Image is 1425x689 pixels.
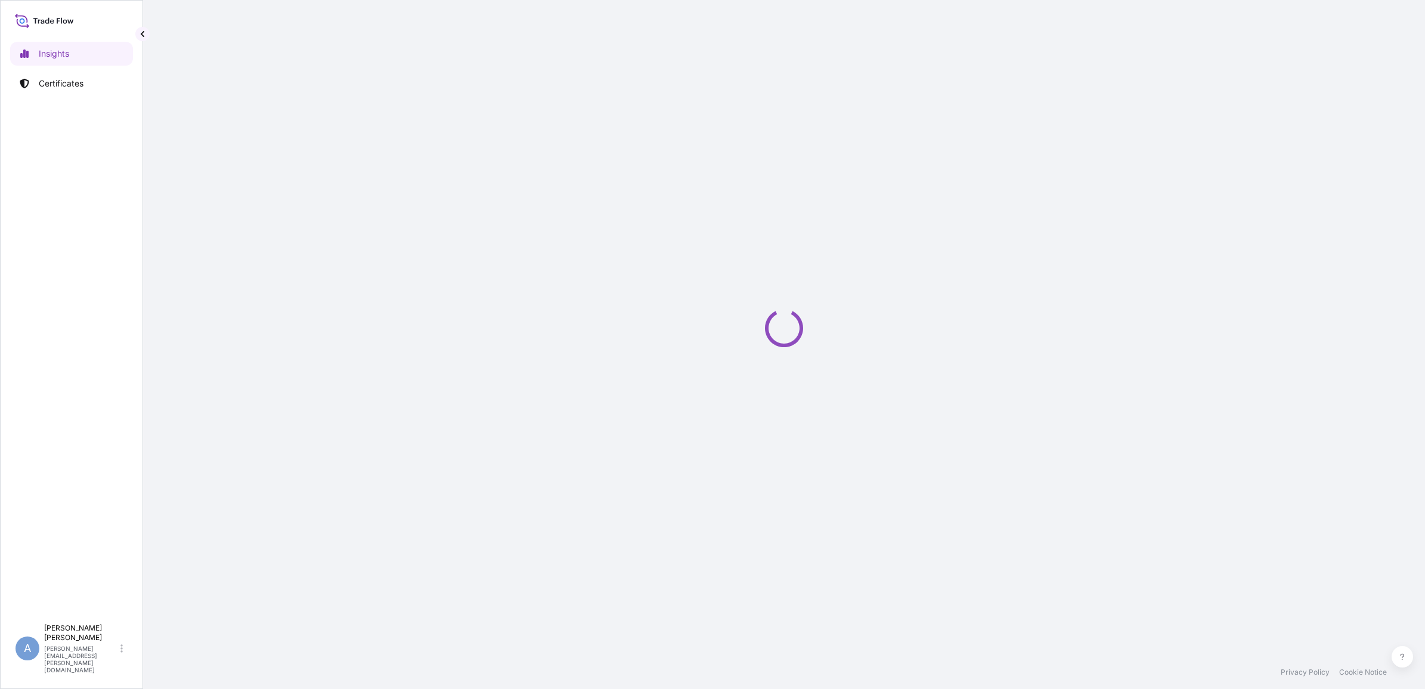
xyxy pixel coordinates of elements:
p: Certificates [39,78,83,89]
a: Certificates [10,72,133,95]
a: Cookie Notice [1339,668,1387,677]
p: Insights [39,48,69,60]
a: Insights [10,42,133,66]
a: Privacy Policy [1281,668,1330,677]
p: [PERSON_NAME][EMAIL_ADDRESS][PERSON_NAME][DOMAIN_NAME] [44,645,118,673]
span: A [24,642,31,654]
p: [PERSON_NAME] [PERSON_NAME] [44,623,118,642]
